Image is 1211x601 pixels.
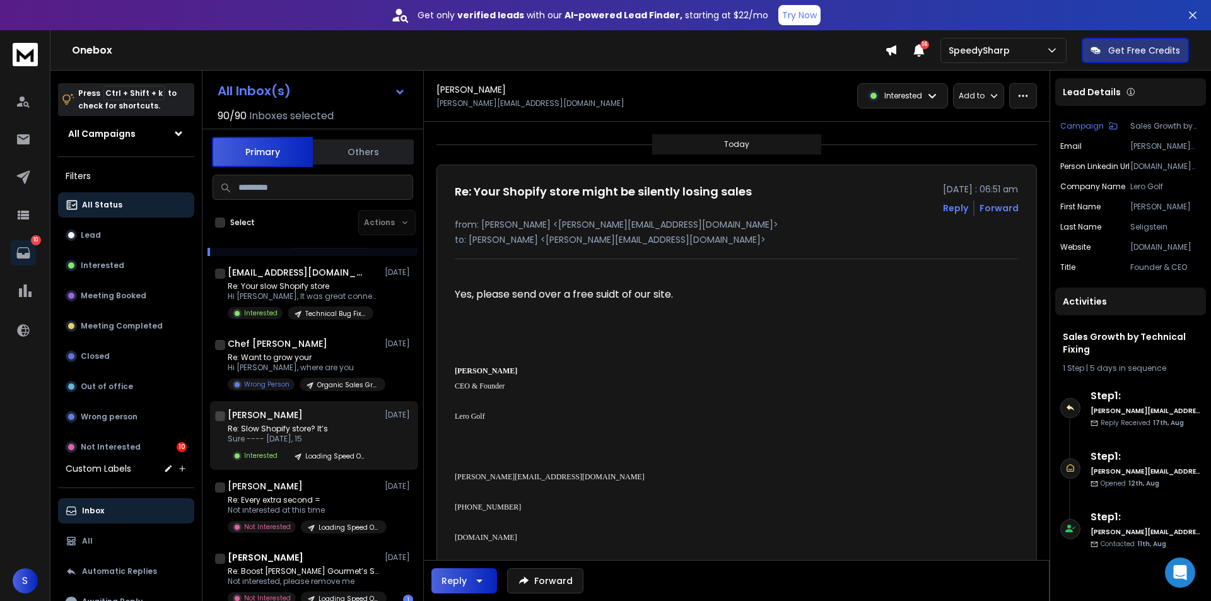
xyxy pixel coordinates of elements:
[228,434,373,444] p: Sure ---- [DATE], 15
[1082,38,1189,63] button: Get Free Credits
[228,551,303,564] h1: [PERSON_NAME]
[943,202,968,214] button: Reply
[228,566,379,576] p: Re: Boost [PERSON_NAME] Gourmet’s Speed
[58,283,194,308] button: Meeting Booked
[980,202,1019,214] div: Forward
[1063,330,1198,356] h1: Sales Growth by Technical Fixing
[317,380,378,390] p: Organic Sales Growth
[1130,222,1201,232] p: Seligstein
[82,566,157,576] p: Automatic Replies
[507,568,583,593] button: Forward
[565,9,682,21] strong: AI-powered Lead Finder,
[228,424,373,434] p: Re: Slow Shopify store? It’s
[431,568,497,593] button: Reply
[884,91,922,101] p: Interested
[436,83,506,96] h1: [PERSON_NAME]
[58,559,194,584] button: Automatic Replies
[1130,121,1201,131] p: Sales Growth by Technical Fixing
[1060,242,1091,252] p: website
[81,291,146,301] p: Meeting Booked
[82,536,93,546] p: All
[442,575,467,587] div: Reply
[1108,44,1180,57] p: Get Free Credits
[13,43,38,66] img: logo
[58,253,194,278] button: Interested
[1165,557,1195,588] div: Open Intercom Messenger
[13,568,38,593] button: S
[208,78,416,103] button: All Inbox(s)
[1060,121,1118,131] button: Campaign
[457,9,524,21] strong: verified leads
[249,108,334,124] h3: Inboxes selected
[72,43,885,58] h1: Onebox
[1101,539,1166,549] p: Contacted
[1137,539,1166,549] span: 11th, Aug
[81,382,133,392] p: Out of office
[455,412,485,421] span: Lero Golf
[228,353,379,363] p: Re: Want to grow your
[244,451,278,460] p: Interested
[724,139,749,149] p: Today
[418,9,768,21] p: Get only with our starting at $22/mo
[1091,467,1201,476] h6: [PERSON_NAME][EMAIL_ADDRESS][DOMAIN_NAME]
[212,137,313,167] button: Primary
[58,223,194,248] button: Lead
[1060,141,1082,151] p: Email
[455,218,1019,231] p: from: [PERSON_NAME] <[PERSON_NAME][EMAIL_ADDRESS][DOMAIN_NAME]>
[1130,202,1201,212] p: [PERSON_NAME]
[58,374,194,399] button: Out of office
[228,480,303,493] h1: [PERSON_NAME]
[228,505,379,515] p: Not interested at this time
[82,506,104,516] p: Inbox
[455,366,517,375] b: [PERSON_NAME]
[455,233,1019,246] p: to: [PERSON_NAME] <[PERSON_NAME][EMAIL_ADDRESS][DOMAIN_NAME]>
[228,266,366,279] h1: [EMAIL_ADDRESS][DOMAIN_NAME]
[455,472,645,481] font: [PERSON_NAME][EMAIL_ADDRESS][DOMAIN_NAME]
[58,435,194,460] button: Not Interested10
[78,87,177,112] p: Press to check for shortcuts.
[31,235,41,245] p: 10
[218,85,291,97] h1: All Inbox(s)
[1060,121,1104,131] p: Campaign
[58,528,194,554] button: All
[228,576,379,586] p: Not interested, please remove me
[1060,161,1130,172] p: Person Linkedin Url
[385,552,413,563] p: [DATE]
[81,351,110,361] p: Closed
[385,481,413,491] p: [DATE]
[385,267,413,277] p: [DATE]
[1091,510,1201,525] h6: Step 1 :
[313,138,414,166] button: Others
[385,410,413,420] p: [DATE]
[58,313,194,339] button: Meeting Completed
[68,127,136,140] h1: All Campaigns
[920,40,929,49] span: 16
[228,363,379,373] p: Hi [PERSON_NAME], where are you
[1091,388,1201,404] h6: Step 1 :
[228,409,303,421] h1: [PERSON_NAME]
[81,321,163,331] p: Meeting Completed
[949,44,1015,57] p: SpeedySharp
[81,260,124,271] p: Interested
[1130,262,1201,272] p: Founder & CEO
[1060,202,1101,212] p: First Name
[244,522,291,532] p: Not Interested
[778,5,821,25] button: Try Now
[305,309,366,318] p: Technical Bug Fixing and Loading Speed
[1060,222,1101,232] p: Last Name
[1060,182,1125,192] p: Company Name
[1101,418,1184,428] p: Reply Received
[1090,363,1166,373] span: 5 days in sequence
[228,291,379,301] p: Hi [PERSON_NAME], It was great connecting
[58,167,194,185] h3: Filters
[1063,363,1084,373] span: 1 Step
[81,230,101,240] p: Lead
[943,183,1019,195] p: [DATE] : 06:51 am
[228,337,327,350] h1: Chef [PERSON_NAME]
[1153,418,1184,428] span: 17th, Aug
[436,98,624,108] p: [PERSON_NAME][EMAIL_ADDRESS][DOMAIN_NAME]
[1130,242,1201,252] p: [DOMAIN_NAME]
[58,121,194,146] button: All Campaigns
[1063,363,1198,373] div: |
